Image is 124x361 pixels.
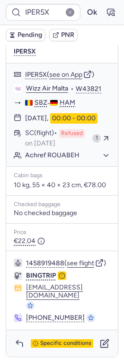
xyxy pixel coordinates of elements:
button: [EMAIL_ADDRESS][DOMAIN_NAME] [26,284,110,299]
span: €22.04 [14,237,45,245]
span: Pending [18,31,42,39]
button: W43821 [76,85,101,93]
div: [DATE], [25,113,97,124]
button: 1458919488 [26,259,64,268]
button: Ok [84,5,99,20]
time: 00:00 - 00:00 [50,113,97,124]
div: Price [14,229,110,236]
button: SC(flight)Refusedon [DATE]1 [6,127,118,149]
button: IPER5X [14,48,36,55]
input: PNR Reference [6,4,80,21]
div: ( ) [25,70,110,79]
span: Refused [59,129,85,138]
button: PNR [49,29,78,41]
span: HAM [60,99,75,107]
div: Checked baggage [14,201,110,208]
div: - [25,99,110,108]
span: PNR [61,31,74,39]
span: SC (flight) [25,129,57,138]
button: see on App [49,71,82,79]
span: BINGTRIP [26,271,56,280]
a: Wizz Air Malta [26,84,68,93]
button: Pending [6,29,45,41]
div: No checked baggage [14,209,110,217]
button: IPER5X [25,71,47,79]
div: Cabin bags [14,172,110,179]
span: SBZ [35,99,47,107]
span: Specific conditions [40,340,91,347]
div: 1 [92,134,101,143]
button: Specific conditions [31,339,93,348]
button: Achref ROUABEH [25,151,110,160]
p: 10 kg, 55 × 40 × 23 cm, €78.00 [14,181,110,190]
div: ( ) [26,259,110,267]
button: [PHONE_NUMBER] [26,314,85,322]
button: see flight [67,260,94,267]
figure: W4 airline logo [14,84,22,93]
span: on [DATE] [25,140,55,147]
div: • [26,84,110,93]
